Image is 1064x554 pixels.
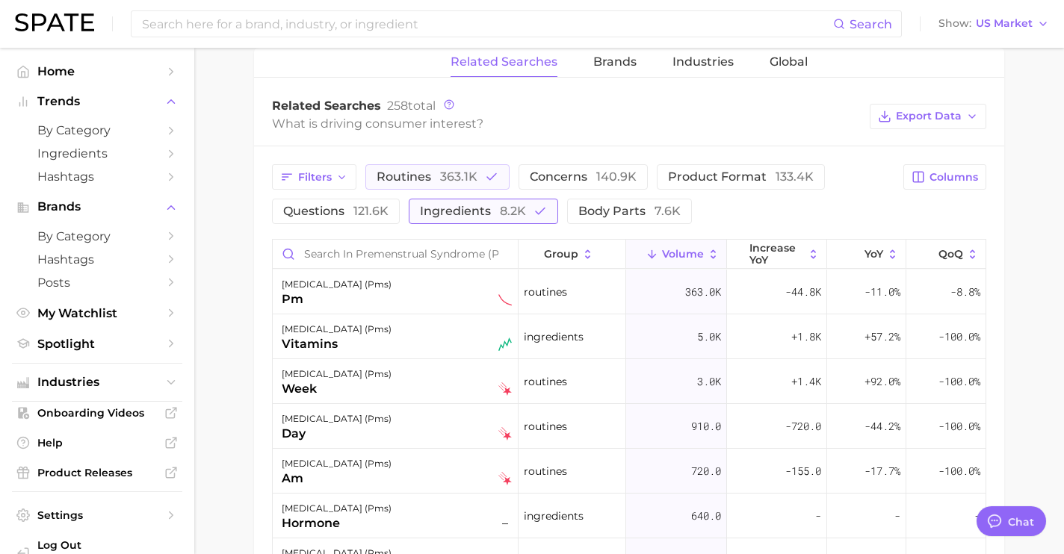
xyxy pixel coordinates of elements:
[440,169,477,184] span: 363.1k
[282,335,392,353] div: vitamins
[685,283,721,301] span: 363.0k
[524,328,584,346] span: ingredients
[282,499,392,517] div: [MEDICAL_DATA] (pms)
[37,337,157,351] span: Spotlight
[377,169,477,184] span: routines
[37,376,157,389] span: Industries
[37,123,157,137] span: by Category
[282,425,392,443] div: day
[864,328,900,346] span: +57.2%
[387,99,436,113] span: total
[524,507,584,525] span: ingredients
[498,514,512,532] span: –
[974,507,980,525] span: -
[791,328,821,346] span: +1.8k
[12,432,182,454] a: Help
[938,462,980,480] span: -100.0%
[282,470,392,488] div: am
[770,55,808,69] span: Global
[282,290,392,308] div: pm
[672,55,734,69] span: Industries
[273,240,518,268] input: Search in premenstrual syndrome (pms)
[864,417,900,435] span: -44.2%
[850,17,892,31] span: Search
[12,225,182,248] a: by Category
[938,328,980,346] span: -100.0%
[273,449,986,494] button: [MEDICAL_DATA] (pms)amfalling starroutines720.0-155.0-17.7%-100.0%
[691,507,721,525] span: 640.0
[785,462,821,480] span: -155.0
[283,204,389,218] span: questions
[894,507,900,525] span: -
[697,328,721,346] span: 5.0k
[864,373,900,390] span: +92.0%
[12,504,182,526] a: Settings
[727,240,827,269] button: increase YoY
[691,462,721,480] span: 720.0
[12,60,182,83] a: Home
[827,240,906,269] button: YoY
[282,276,392,293] div: [MEDICAL_DATA] (pms)
[387,99,408,113] span: 258
[272,164,356,190] button: Filters
[12,302,182,325] a: My Watchlist
[498,337,512,351] img: seasonal riser
[282,514,392,532] div: hormone
[596,169,637,184] span: 140.9k
[976,19,1033,28] span: US Market
[282,320,392,338] div: [MEDICAL_DATA] (pms)
[12,402,182,424] a: Onboarding Videos
[524,283,567,301] span: routines
[272,113,862,134] div: What is driving consumer interest?
[273,270,986,314] button: [MEDICAL_DATA] (pms)pmsustained declinerroutines363.0k-44.8k-11.0%-8.8%
[938,19,971,28] span: Show
[37,200,157,214] span: Brands
[906,240,986,269] button: QoQ
[864,248,883,260] span: YoY
[785,417,821,435] span: -720.0
[140,11,833,37] input: Search here for a brand, industry, or ingredient
[37,64,157,78] span: Home
[498,293,512,306] img: sustained decliner
[519,240,626,269] button: group
[37,466,157,479] span: Product Releases
[896,110,962,122] span: Export Data
[938,248,963,260] span: QoQ
[37,276,157,290] span: Posts
[500,204,526,218] span: 8.2k
[451,55,557,69] span: Related Searches
[37,95,157,108] span: Trends
[12,371,182,393] button: Industries
[655,204,681,218] span: 7.6k
[37,406,157,420] span: Onboarding Videos
[273,404,986,449] button: [MEDICAL_DATA] (pms)dayfalling starroutines910.0-720.0-44.2%-100.0%
[815,507,821,525] span: -
[37,538,170,552] span: Log Out
[273,314,986,359] button: [MEDICAL_DATA] (pms)vitaminsseasonal riseringredients5.0k+1.8k+57.2%-100.0%
[662,248,704,260] span: Volume
[668,169,814,184] span: product format
[903,164,986,190] button: Columns
[353,204,389,218] span: 121.6k
[776,169,814,184] span: 133.4k
[282,380,392,398] div: week
[864,462,900,480] span: -17.7%
[273,359,986,404] button: [MEDICAL_DATA] (pms)weekfalling starroutines3.0k+1.4k+92.0%-100.0%
[791,373,821,390] span: +1.4k
[282,410,392,428] div: [MEDICAL_DATA] (pms)
[37,169,157,184] span: Hashtags
[37,252,157,267] span: Hashtags
[37,306,157,320] span: My Watchlist
[498,472,512,485] img: falling star
[524,417,567,435] span: routines
[12,248,182,271] a: Hashtags
[950,283,980,301] span: -8.8%
[626,240,726,269] button: Volume
[12,271,182,294] a: Posts
[524,462,567,480] span: routines
[578,204,681,218] span: body parts
[12,119,182,142] a: by Category
[864,283,900,301] span: -11.0%
[15,13,94,31] img: SPATE
[37,146,157,161] span: Ingredients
